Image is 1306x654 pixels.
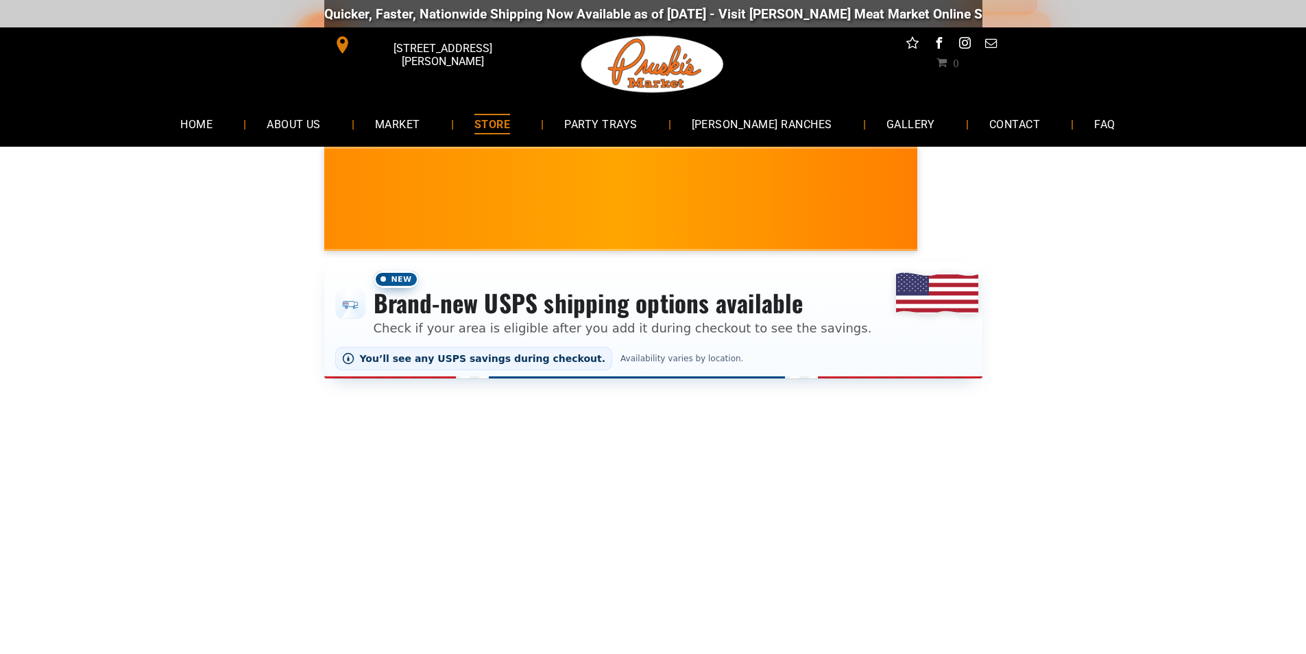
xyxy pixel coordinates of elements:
span: Availability varies by location. [618,354,746,363]
img: Pruski-s+Market+HQ+Logo2-1920w.png [579,27,727,101]
a: GALLERY [866,106,956,142]
a: [STREET_ADDRESS][PERSON_NAME] [324,34,534,56]
a: ABOUT US [246,106,341,142]
a: Social network [904,34,921,56]
p: Check if your area is eligible after you add it during checkout to see the savings. [374,319,872,337]
a: instagram [956,34,974,56]
a: [PERSON_NAME] RANCHES [671,106,853,142]
span: [STREET_ADDRESS][PERSON_NAME] [354,35,531,75]
a: MARKET [354,106,441,142]
a: STORE [454,106,531,142]
a: FAQ [1074,106,1135,142]
a: facebook [930,34,947,56]
span: New [374,271,419,288]
div: Shipping options announcement [324,262,982,378]
span: 0 [953,57,958,68]
a: email [982,34,1000,56]
a: CONTACT [969,106,1061,142]
a: HOME [160,106,233,142]
span: You’ll see any USPS savings during checkout. [360,353,606,364]
div: Quicker, Faster, Nationwide Shipping Now Available as of [DATE] - Visit [PERSON_NAME] Meat Market... [324,6,1154,22]
a: PARTY TRAYS [544,106,657,142]
h3: Brand-new USPS shipping options available [374,288,872,318]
